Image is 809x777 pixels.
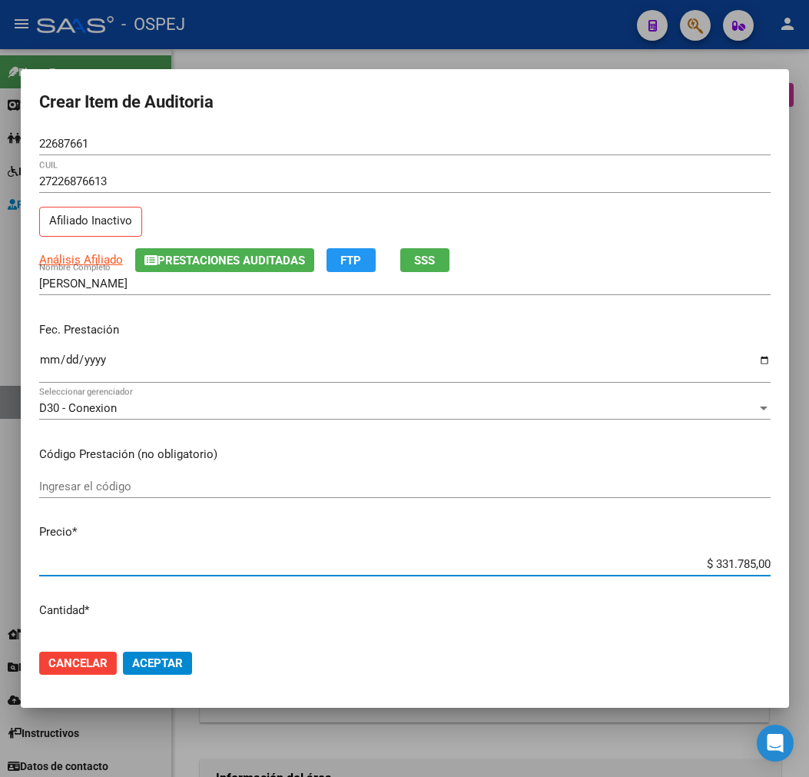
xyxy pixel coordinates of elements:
[757,725,794,762] div: Open Intercom Messenger
[39,523,771,541] p: Precio
[135,248,314,272] button: Prestaciones Auditadas
[157,254,305,267] span: Prestaciones Auditadas
[39,321,771,339] p: Fec. Prestación
[400,248,449,272] button: SSS
[48,656,108,670] span: Cancelar
[414,254,435,267] span: SSS
[327,248,376,272] button: FTP
[132,656,183,670] span: Aceptar
[39,253,123,267] span: Análisis Afiliado
[39,446,771,463] p: Código Prestación (no obligatorio)
[39,88,771,117] h2: Crear Item de Auditoria
[39,602,771,619] p: Cantidad
[39,401,117,415] span: D30 - Conexion
[340,254,361,267] span: FTP
[39,652,117,675] button: Cancelar
[123,652,192,675] button: Aceptar
[39,207,142,237] p: Afiliado Inactivo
